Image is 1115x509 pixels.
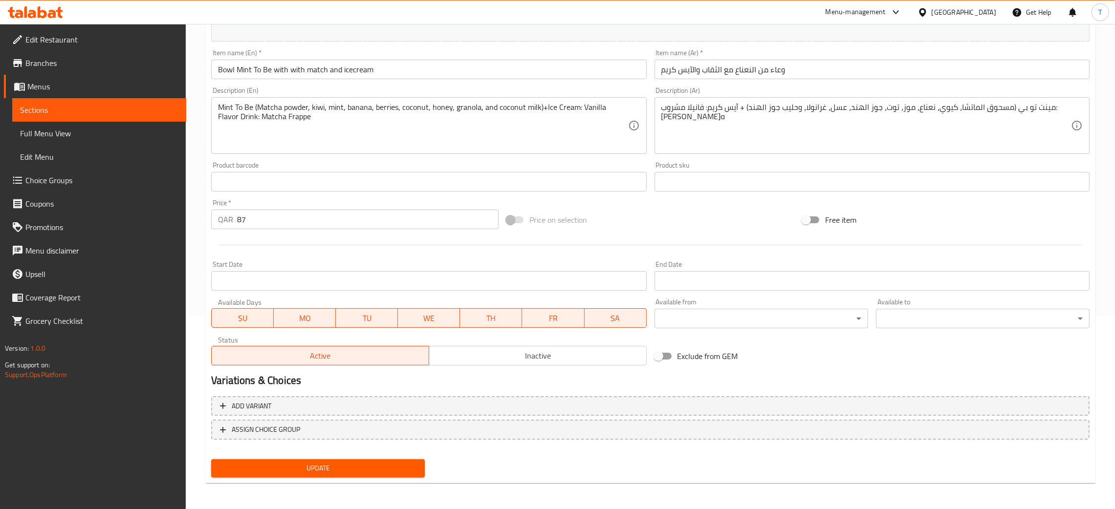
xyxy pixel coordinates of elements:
[460,308,522,328] button: TH
[211,346,429,365] button: Active
[655,60,1090,79] input: Enter name Ar
[655,172,1090,191] input: Please enter product sku
[274,308,336,328] button: MO
[25,174,178,186] span: Choice Groups
[216,311,270,325] span: SU
[678,350,738,362] span: Exclude from GEM
[20,127,178,139] span: Full Menu View
[5,342,29,355] span: Version:
[20,151,178,163] span: Edit Menu
[4,309,186,333] a: Grocery Checklist
[464,311,518,325] span: TH
[661,103,1071,149] textarea: مينت تو بي (مسحوق الماتشا، كيوي، نعناع، موز، توت، جوز الهند، عسل، غرانولا، وحليب جوز الهند) + آيس...
[876,309,1090,328] div: ​
[340,311,394,325] span: TU
[825,214,856,226] span: Free item
[12,98,186,122] a: Sections
[25,315,178,327] span: Grocery Checklist
[4,169,186,192] a: Choice Groups
[211,420,1090,440] button: ASSIGN CHOICE GROUP
[25,57,178,69] span: Branches
[932,7,996,18] div: [GEOGRAPHIC_DATA]
[529,214,587,226] span: Price on selection
[4,28,186,51] a: Edit Restaurant
[1098,7,1102,18] span: T
[232,400,271,412] span: Add variant
[655,309,868,328] div: ​
[4,75,186,98] a: Menus
[429,346,647,365] button: Inactive
[826,6,886,18] div: Menu-management
[211,459,425,477] button: Update
[5,368,67,381] a: Support.OpsPlatform
[211,396,1090,416] button: Add variant
[25,221,178,233] span: Promotions
[211,373,1090,388] h2: Variations & Choices
[30,342,45,355] span: 1.0.0
[526,311,580,325] span: FR
[4,286,186,309] a: Coverage Report
[4,215,186,239] a: Promotions
[25,292,178,303] span: Coverage Report
[219,462,417,474] span: Update
[433,349,643,363] span: Inactive
[20,104,178,116] span: Sections
[216,349,425,363] span: Active
[12,122,186,145] a: Full Menu View
[211,60,646,79] input: Enter name En
[25,34,178,45] span: Edit Restaurant
[27,81,178,92] span: Menus
[25,198,178,210] span: Coupons
[4,239,186,262] a: Menu disclaimer
[398,308,460,328] button: WE
[4,192,186,215] a: Coupons
[5,359,50,371] span: Get support on:
[522,308,584,328] button: FR
[25,268,178,280] span: Upsell
[232,424,300,436] span: ASSIGN CHOICE GROUP
[211,308,274,328] button: SU
[4,51,186,75] a: Branches
[278,311,332,325] span: MO
[237,210,499,229] input: Please enter price
[402,311,456,325] span: WE
[211,172,646,191] input: Please enter product barcode
[218,213,233,225] p: QAR
[218,103,628,149] textarea: Mint To Be (Matcha powder, kiwi, mint, banana, berries, coconut, honey, granola, and coconut milk...
[4,262,186,286] a: Upsell
[12,145,186,169] a: Edit Menu
[589,311,643,325] span: SA
[585,308,647,328] button: SA
[336,308,398,328] button: TU
[25,245,178,256] span: Menu disclaimer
